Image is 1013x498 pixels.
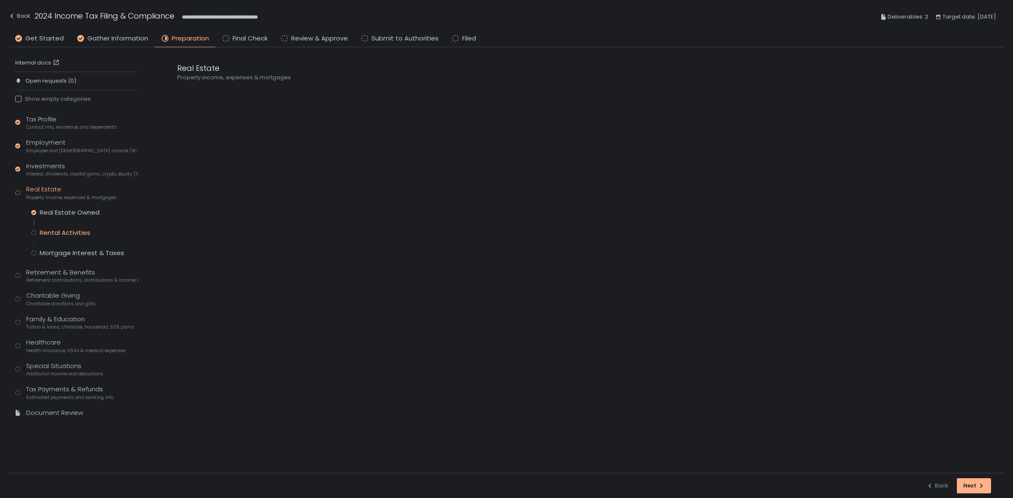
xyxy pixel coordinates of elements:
[26,408,83,418] div: Document Review
[26,194,116,201] span: Property income, expenses & mortgages
[26,115,117,131] div: Tax Profile
[26,171,138,177] span: Interest, dividends, capital gains, crypto, equity (1099s, K-1s)
[15,59,61,67] a: Internal docs
[26,385,114,401] div: Tax Payments & Refunds
[291,34,348,43] span: Review & Approve
[40,208,100,217] div: Real Estate Owned
[26,371,103,377] span: Additional income and deductions
[35,10,174,22] h1: 2024 Income Tax Filing & Compliance
[87,34,148,43] span: Gather Information
[926,482,948,490] div: Back
[26,338,126,354] div: Healthcare
[26,162,138,178] div: Investments
[26,148,138,154] span: Employee and [DEMOGRAPHIC_DATA] income (W-2s)
[26,301,96,307] span: Charitable donations and gifts
[25,77,76,85] span: Open requests (0)
[963,482,985,490] div: Next
[888,12,928,22] span: Deliverables: 2
[371,34,439,43] span: Submit to Authorities
[172,34,209,43] span: Preparation
[26,124,117,130] span: Contact info, residence, and dependents
[40,249,124,257] div: Mortgage Interest & Taxes
[26,324,134,330] span: Tuition & loans, childcare, household, 529 plans
[233,34,268,43] span: Final Check
[26,361,103,377] div: Special Situations
[462,34,476,43] span: Filed
[926,478,948,493] button: Back
[8,11,30,21] div: Back
[26,347,126,354] span: Health insurance, HSAs & medical expenses
[26,277,138,283] span: Retirement contributions, distributions & income (1099-R, 5498)
[26,268,138,284] div: Retirement & Benefits
[177,74,582,81] div: Property income, expenses & mortgages
[26,138,138,154] div: Employment
[25,34,64,43] span: Get Started
[26,291,96,307] div: Charitable Giving
[8,10,30,24] button: Back
[26,315,134,331] div: Family & Education
[40,229,90,237] div: Rental Activities
[26,394,114,401] span: Estimated payments and banking info
[957,478,991,493] button: Next
[26,185,116,201] div: Real Estate
[943,12,996,22] span: Target date: [DATE]
[177,62,582,74] div: Real Estate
